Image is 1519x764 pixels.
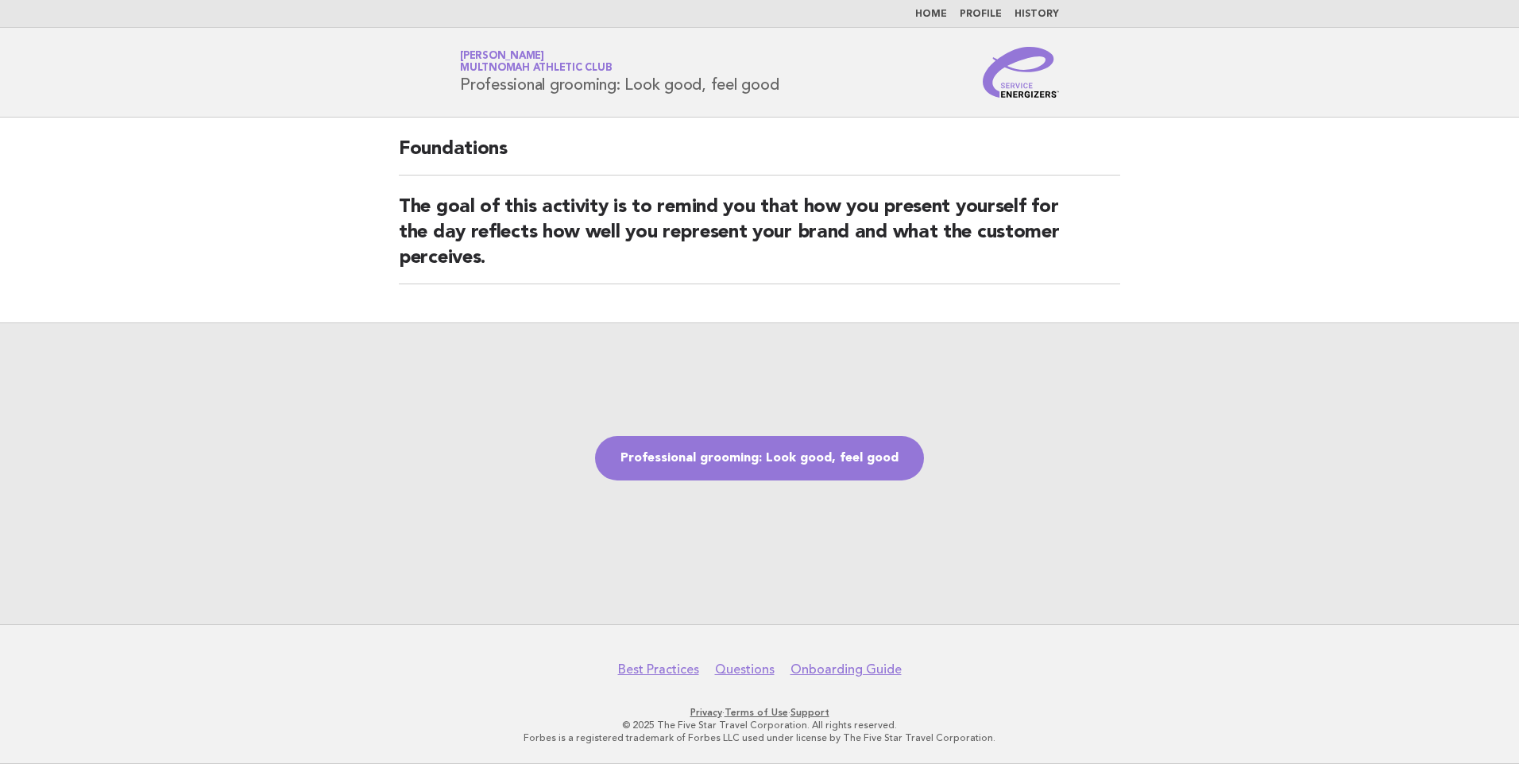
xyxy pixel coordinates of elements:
[690,707,722,718] a: Privacy
[273,719,1246,731] p: © 2025 The Five Star Travel Corporation. All rights reserved.
[460,52,779,93] h1: Professional grooming: Look good, feel good
[273,706,1246,719] p: · ·
[790,707,829,718] a: Support
[399,140,508,159] strong: Foundations
[983,47,1059,98] img: Service Energizers
[273,731,1246,744] p: Forbes is a registered trademark of Forbes LLC used under license by The Five Star Travel Corpora...
[460,64,612,74] span: Multnomah Athletic Club
[595,436,924,480] a: Professional grooming: Look good, feel good
[790,662,902,677] a: Onboarding Guide
[618,662,699,677] a: Best Practices
[960,10,1002,19] a: Profile
[915,10,947,19] a: Home
[1015,10,1059,19] a: History
[460,51,612,73] a: [PERSON_NAME]Multnomah Athletic Club
[715,662,775,677] a: Questions
[399,198,1059,268] strong: The goal of this activity is to remind you that how you present yourself for the day reflects how...
[725,707,788,718] a: Terms of Use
